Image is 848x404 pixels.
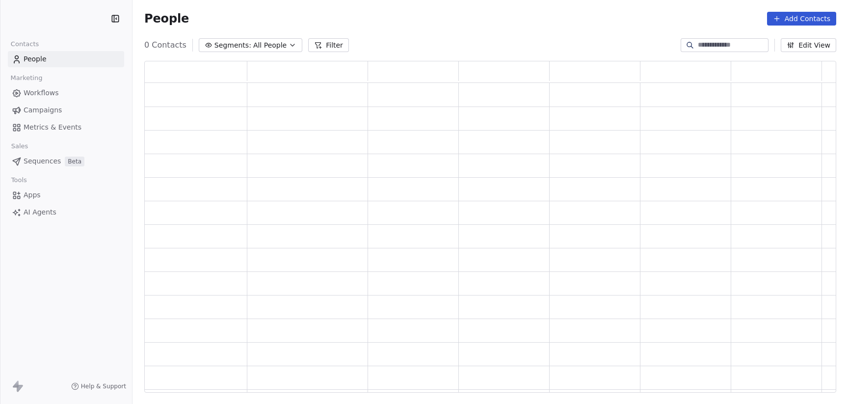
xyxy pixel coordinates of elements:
span: Marketing [6,71,47,85]
span: All People [253,40,287,51]
a: Workflows [8,85,124,101]
button: Add Contacts [767,12,836,26]
a: Apps [8,187,124,203]
span: Sales [7,139,32,154]
span: Tools [7,173,31,188]
span: Sequences [24,156,61,166]
button: Edit View [781,38,836,52]
span: Beta [65,157,84,166]
span: Help & Support [81,382,126,390]
a: AI Agents [8,204,124,220]
span: AI Agents [24,207,56,217]
a: Campaigns [8,102,124,118]
span: Apps [24,190,41,200]
a: People [8,51,124,67]
a: Metrics & Events [8,119,124,135]
span: People [24,54,47,64]
span: 0 Contacts [144,39,186,51]
a: SequencesBeta [8,153,124,169]
span: Segments: [214,40,251,51]
span: People [144,11,189,26]
a: Help & Support [71,382,126,390]
span: Workflows [24,88,59,98]
span: Contacts [6,37,43,52]
button: Filter [308,38,349,52]
span: Metrics & Events [24,122,81,133]
span: Campaigns [24,105,62,115]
